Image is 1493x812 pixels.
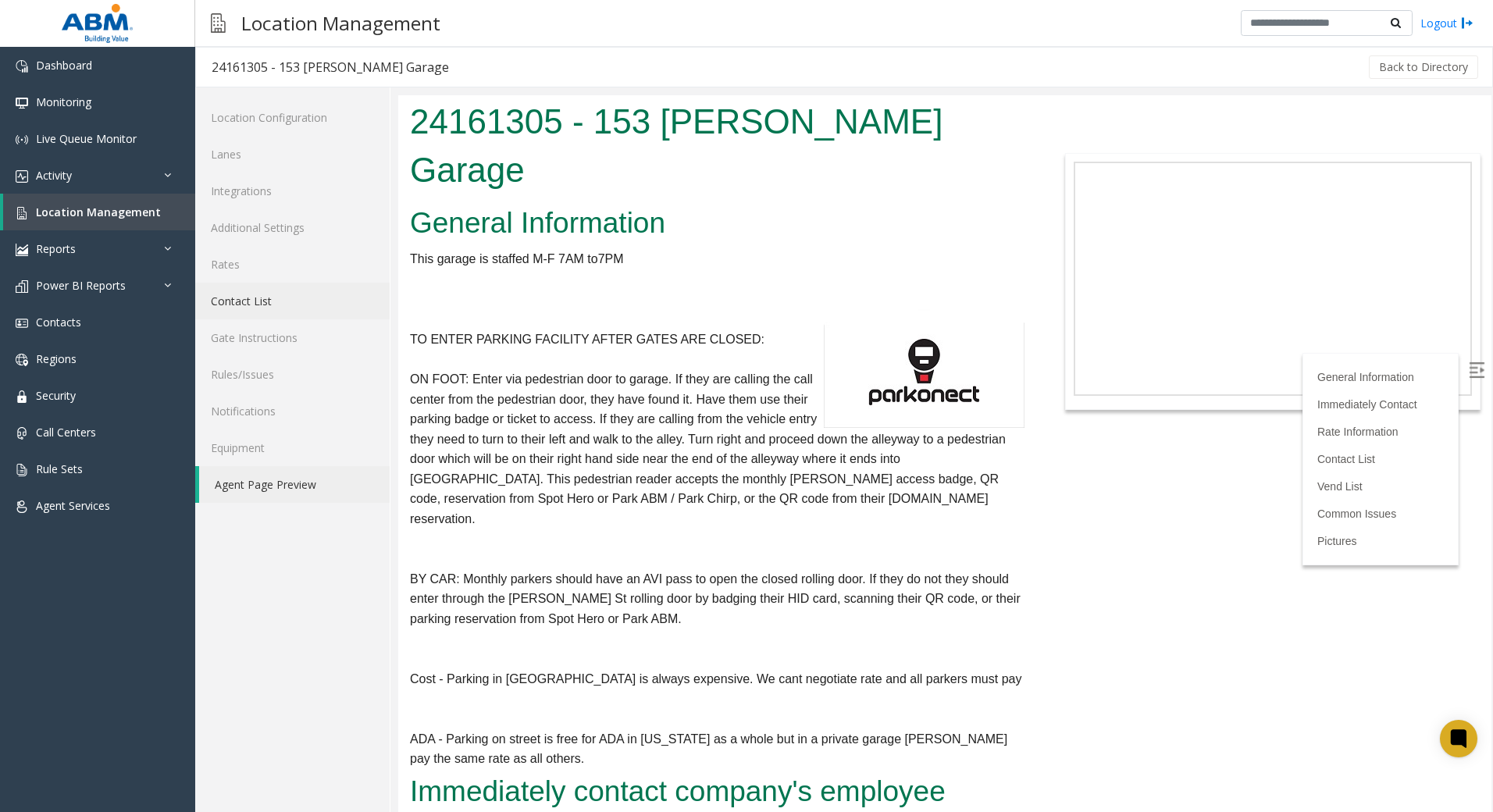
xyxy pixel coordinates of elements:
a: Agent Page Preview [199,466,390,503]
a: General Information [919,276,1016,288]
img: Open/Close Sidebar Menu [1071,267,1086,283]
span: Power BI Reports [36,278,126,293]
a: Contact List [195,283,390,319]
button: Back to Directory [1369,55,1478,79]
a: Lanes [195,136,390,173]
img: 'icon' [16,464,28,476]
span: Regions [36,351,77,366]
span: Location Management [36,205,161,219]
a: Location Configuration [195,99,390,136]
span: Dashboard [36,58,92,73]
img: 'icon' [16,170,28,183]
h2: General Information [12,108,626,148]
img: 'icon' [16,427,28,440]
a: Logout [1420,15,1473,31]
a: Common Issues [919,412,998,425]
a: Contact List [919,358,977,370]
h3: Location Management [233,4,448,42]
img: 'icon' [16,244,28,256]
span: Reports [36,241,76,256]
a: Notifications [195,393,390,429]
h2: Immediately contact company's employee [12,676,1081,717]
a: Integrations [195,173,390,209]
span: Monitoring [36,94,91,109]
p: Cost - Parking in [GEOGRAPHIC_DATA] is always expensive. We cant negotiate rate and all parkers m... [12,574,626,594]
span: Live Queue Monitor [36,131,137,146]
img: 'icon' [16,390,28,403]
a: Location Management [3,194,195,230]
img: 'icon' [16,60,28,73]
a: Additional Settings [195,209,390,246]
img: 'icon' [16,354,28,366]
p: ADA - Parking on street is free for ADA in [US_STATE] as a whole but in a private garage [PERSON_... [12,634,626,674]
a: Rules/Issues [195,356,390,393]
a: Equipment [195,429,390,466]
h1: 24161305 - 153 [PERSON_NAME] Garage [12,2,626,98]
img: 'icon' [16,207,28,219]
p: TO ENTER PARKING FACILITY AFTER GATES ARE CLOSED: [12,234,626,255]
span: Contacts [36,315,81,329]
span: Call Centers [36,425,96,440]
span: Security [36,388,76,403]
a: Immediately Contact [919,303,1019,315]
p: ON FOOT: Enter via pedestrian door to garage. If they are calling the call center from the pedest... [12,274,626,434]
span: Rule Sets [36,461,83,476]
img: pageIcon [211,4,226,42]
img: logout [1461,15,1473,31]
img: 'icon' [16,500,28,513]
img: 'icon' [16,280,28,293]
p: BY CAR: Monthly parkers should have an AVI pass to open the closed rolling door. If they do not t... [12,474,626,534]
a: Rates [195,246,390,283]
img: 'icon' [16,317,28,329]
span: Agent Services [36,498,110,513]
p: This garage is staffed M-F 7AM to7PM [12,154,626,174]
a: Pictures [919,440,959,452]
img: 'icon' [16,134,28,146]
img: 'icon' [16,97,28,109]
div: 24161305 - 153 [PERSON_NAME] Garage [212,57,449,77]
a: Gate Instructions [195,319,390,356]
span: Activity [36,168,72,183]
img: 0e29d597629e49a4ba08af95f30f2254.jpg [426,214,626,333]
a: Vend List [919,385,964,397]
a: Rate Information [919,330,1000,343]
